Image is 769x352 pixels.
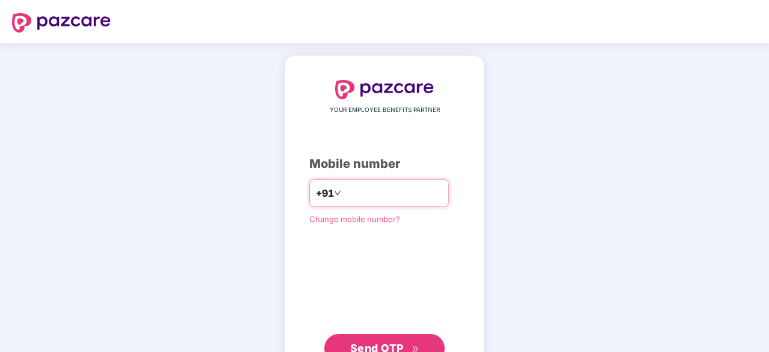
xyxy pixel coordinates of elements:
img: logo [12,13,111,32]
span: +91 [316,186,334,201]
a: Change mobile number? [309,214,400,224]
span: YOUR EMPLOYEE BENEFITS PARTNER [330,105,440,115]
img: logo [335,80,434,99]
div: Mobile number [309,155,460,173]
span: down [334,190,341,197]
